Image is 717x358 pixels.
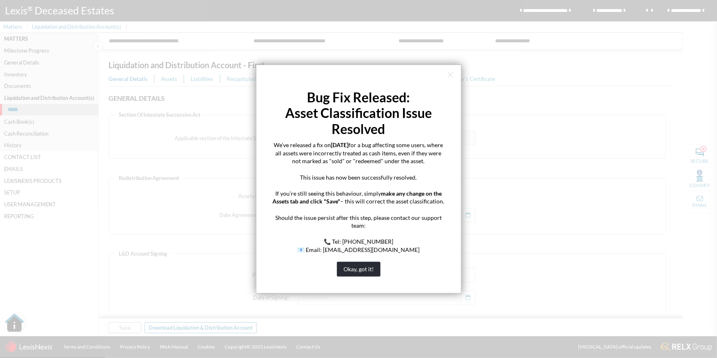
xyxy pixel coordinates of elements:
[273,90,445,105] h2: Bug Fix Released:
[273,190,443,205] strong: make any change on the Assets tab and click "Save"
[273,105,445,137] h2: Asset Classification Issue Resolved
[273,214,445,230] p: Should the issue persist after this step, please contact our support team:
[273,238,445,246] p: 📞 Tel: [PHONE_NUMBER]
[341,198,445,205] span: – this will correct the asset classification.
[275,190,381,197] span: If you’re still seeing this behaviour, simply
[337,262,380,277] button: Okay, got it!
[276,141,445,164] span: for a bug affecting some users, where all assets were incorrectly treated as cash items, even if ...
[274,141,331,148] span: We’ve released a fix on
[447,67,455,81] button: Close
[273,173,445,182] p: This issue has now been successfully resolved.
[331,141,349,148] strong: [DATE]
[273,246,445,254] p: 📧 Email: [EMAIL_ADDRESS][DOMAIN_NAME]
